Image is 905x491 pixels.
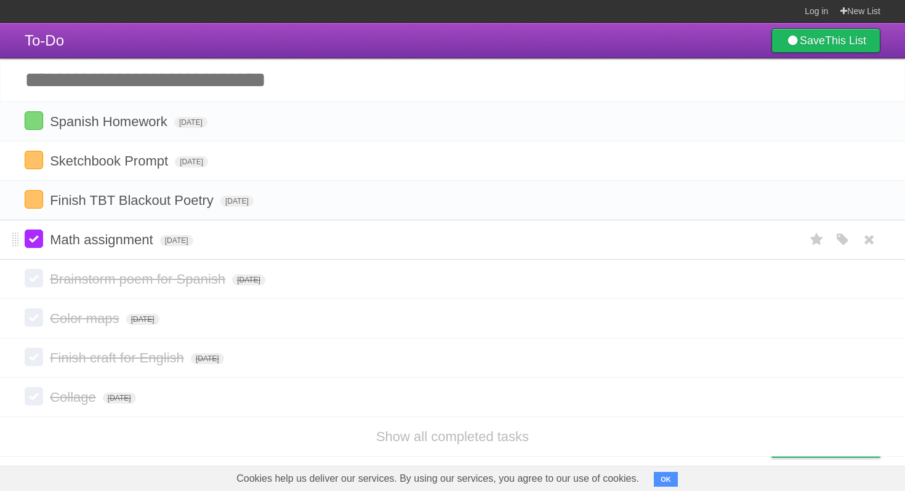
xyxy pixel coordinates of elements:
span: Brainstorm poem for Spanish [50,271,228,287]
span: [DATE] [126,314,159,325]
span: [DATE] [103,393,136,404]
span: Spanish Homework [50,114,171,129]
span: Sketchbook Prompt [50,153,171,169]
span: Color maps [50,311,122,326]
span: [DATE] [175,156,208,167]
label: Done [25,111,43,130]
span: To-Do [25,32,64,49]
label: Done [25,151,43,169]
span: [DATE] [160,235,193,246]
span: [DATE] [232,274,265,285]
label: Done [25,348,43,366]
label: Star task [805,230,829,250]
span: Collage [50,389,99,405]
span: [DATE] [220,196,254,207]
label: Done [25,190,43,209]
label: Done [25,269,43,287]
span: [DATE] [174,117,207,128]
span: Cookies help us deliver our services. By using our services, you agree to our use of cookies. [224,466,651,491]
span: Finish TBT Blackout Poetry [50,193,217,208]
a: Show all completed tasks [376,429,529,444]
button: OK [654,472,678,487]
a: SaveThis List [771,28,880,53]
b: This List [825,34,866,47]
span: Buy me a coffee [797,436,874,457]
label: Done [25,230,43,248]
label: Done [25,387,43,405]
label: Done [25,308,43,327]
span: Math assignment [50,232,156,247]
span: Finish craft for English [50,350,187,365]
span: [DATE] [191,353,224,364]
